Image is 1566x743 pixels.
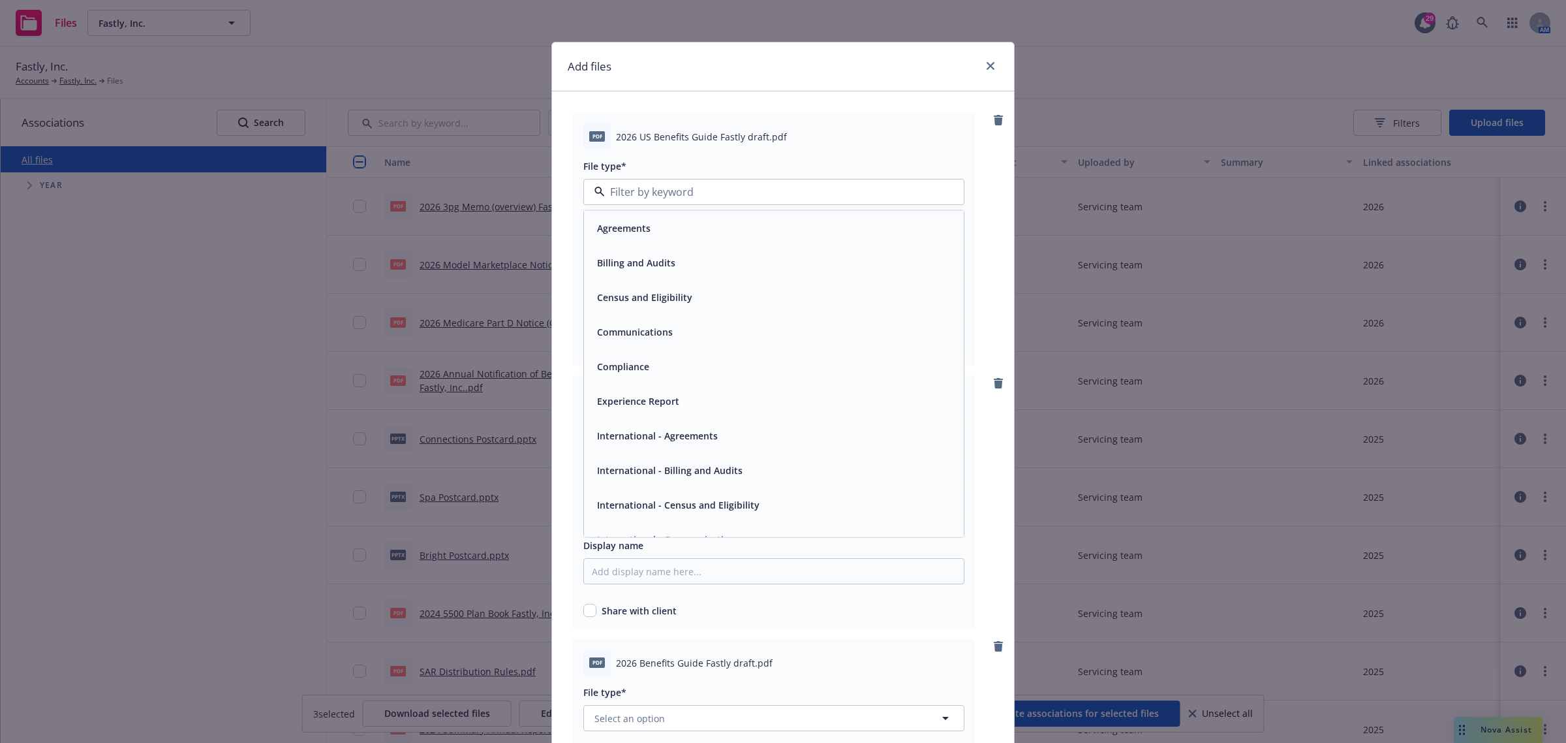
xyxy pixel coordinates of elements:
[616,656,773,670] span: 2026 Benefits Guide Fastly draft.pdf
[616,130,787,144] span: 2026 US Benefits Guide Fastly draft.pdf
[583,539,643,552] span: Display name
[583,558,964,584] input: Add display name here...
[990,639,1006,654] a: remove
[594,712,665,725] span: Select an option
[583,160,626,172] span: File type*
[597,464,743,477] button: International - Billing and Audits
[597,360,649,373] button: Compliance
[990,112,1006,128] a: remove
[602,604,677,618] span: Share with client
[597,394,679,408] button: Experience Report
[597,498,760,512] button: International - Census and Eligibility
[589,131,605,141] span: pdf
[568,58,611,75] h1: Add files
[990,375,1006,391] a: remove
[605,184,938,200] input: Filter by keyword
[597,429,718,443] button: International - Agreements
[583,705,964,731] button: Select an option
[597,291,692,304] button: Census and Eligibility
[597,533,740,546] button: International - Communications
[589,657,605,667] span: pdf
[597,221,651,235] button: Agreements
[597,325,673,339] button: Communications
[597,256,675,270] button: Billing and Audits
[583,686,626,699] span: File type*
[983,58,998,74] a: close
